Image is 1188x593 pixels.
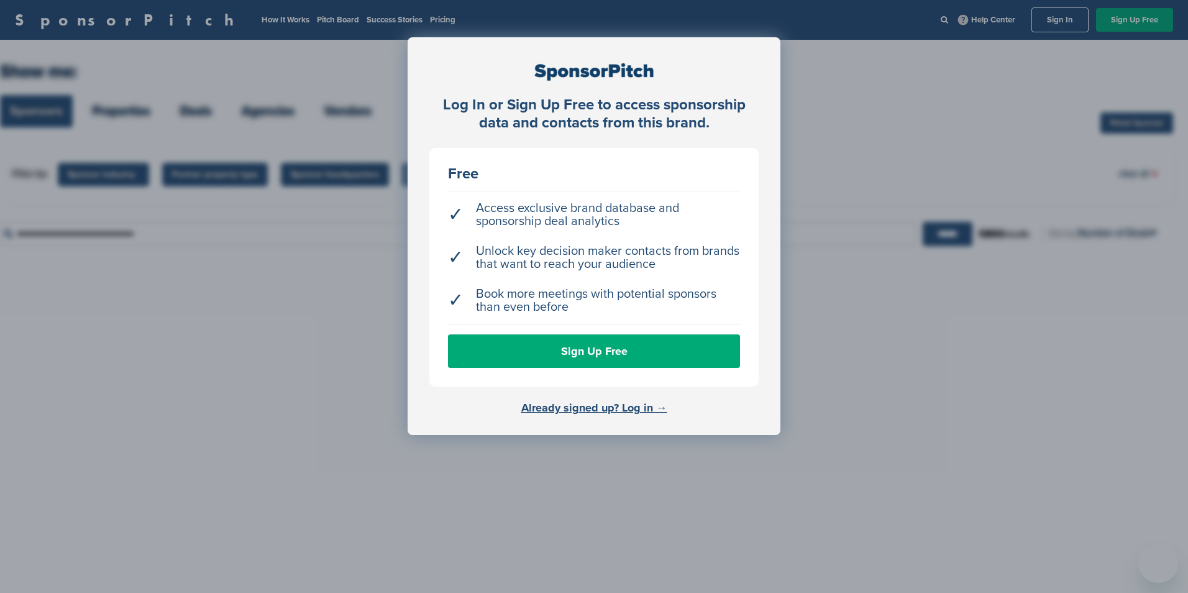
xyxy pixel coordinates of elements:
[448,294,464,307] span: ✓
[448,334,740,368] a: Sign Up Free
[521,401,667,415] a: Already signed up? Log in →
[448,282,740,320] li: Book more meetings with potential sponsors than even before
[448,167,740,182] div: Free
[448,208,464,221] span: ✓
[1138,543,1178,583] iframe: Button to launch messaging window
[448,239,740,277] li: Unlock key decision maker contacts from brands that want to reach your audience
[429,96,759,132] div: Log In or Sign Up Free to access sponsorship data and contacts from this brand.
[448,251,464,264] span: ✓
[448,196,740,234] li: Access exclusive brand database and sponsorship deal analytics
